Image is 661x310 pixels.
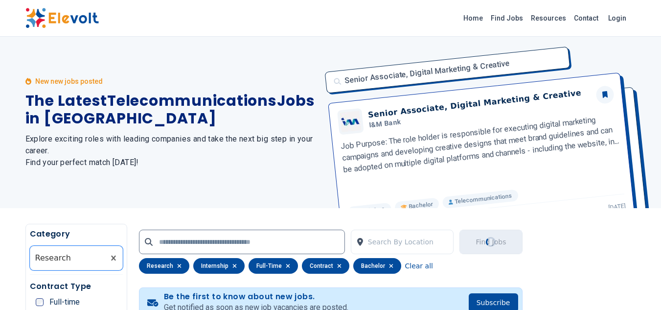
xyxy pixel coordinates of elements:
[30,281,123,292] h5: Contract Type
[485,237,497,248] div: Loading...
[459,10,487,26] a: Home
[25,133,319,168] h2: Explore exciting roles with leading companies and take the next big step in your career. Find you...
[35,76,103,86] p: New new jobs posted
[353,258,401,274] div: bachelor
[249,258,298,274] div: full-time
[612,263,661,310] iframe: Chat Widget
[49,298,80,306] span: Full-time
[527,10,570,26] a: Resources
[405,258,433,274] button: Clear all
[459,230,522,254] button: Find JobsLoading...
[36,298,44,306] input: Full-time
[25,92,319,127] h1: The Latest Telecommunications Jobs in [GEOGRAPHIC_DATA]
[570,10,602,26] a: Contact
[164,292,348,302] h4: Be the first to know about new jobs.
[139,258,189,274] div: research
[602,8,632,28] a: Login
[30,228,123,240] h5: Category
[302,258,349,274] div: contract
[487,10,527,26] a: Find Jobs
[193,258,245,274] div: internship
[25,8,99,28] img: Elevolt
